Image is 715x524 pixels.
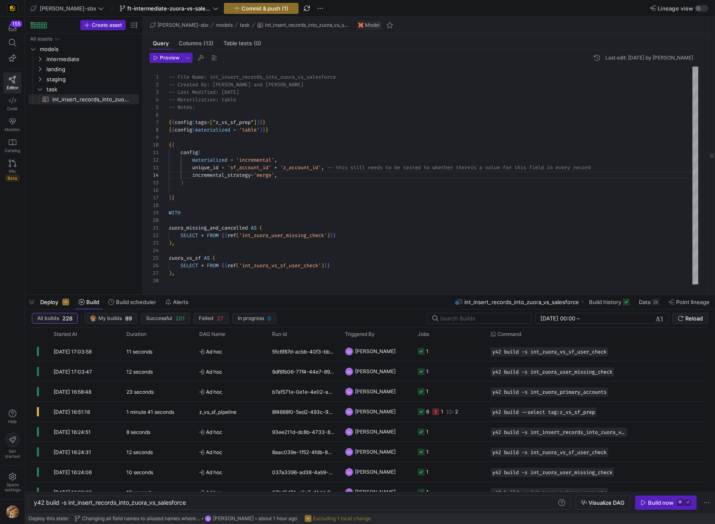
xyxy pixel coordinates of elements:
span: FROM [207,232,219,239]
span: unique_id [192,164,219,171]
span: Monitor [5,127,20,132]
button: ft-intermediate-zuora-vs-salesforce-08052025 [118,3,221,14]
span: materialized [192,157,227,163]
div: Press SPACE to select this row. [32,422,705,442]
div: 2 [455,402,458,421]
span: ref [227,262,236,269]
div: 22 [149,232,159,239]
span: task [46,85,138,94]
span: = [230,157,233,163]
span: 201 [175,315,185,322]
span: Build history [589,299,621,305]
span: } [330,232,333,239]
span: Build scheduler [116,299,156,305]
div: Press SPACE to select this row. [32,482,705,502]
span: y42 build --select tag:z_vs_sf_prep [492,409,595,415]
span: y42 build -s int_zuora_user_missing_check [492,470,612,475]
span: Help [7,419,18,424]
span: ( [260,225,262,231]
div: Press SPACE to select this row. [28,64,139,74]
span: Duration [126,331,147,337]
span: Catalog [5,148,20,153]
span: } [169,194,172,201]
div: Press SPACE to select this row. [32,341,705,361]
img: undefined [358,23,363,28]
span: (13) [203,41,213,46]
span: = [221,164,224,171]
div: 6 [426,402,429,421]
button: [PERSON_NAME]-sbx [148,20,211,30]
span: DAG Name [199,331,225,337]
span: WITH [169,209,180,216]
div: 1 [149,73,159,81]
div: 13 [149,164,159,171]
button: Data2K [635,295,663,309]
span: esforce [315,74,336,80]
span: = [251,172,254,178]
button: https://storage.googleapis.com/y42-prod-data-exchange/images/1Nvl5cecG3s9yuu18pSpZlzl4PBNfpIlp06V... [3,503,21,521]
span: ref [227,232,236,239]
div: Press SPACE to select this row. [32,361,705,382]
span: 'int_zuora_user_missing_check' [239,232,327,239]
div: 17 [149,194,159,201]
span: [DATE] 16:58:48 [54,389,91,395]
span: [PERSON_NAME] [355,341,396,361]
div: 07bd5d74-c0c7-41dd-9134-7a78010ba3bf [267,482,340,502]
span: , [172,240,175,246]
span: 'int_zuora_vs_sf_user_check' [239,262,321,269]
button: Help [3,406,21,428]
span: { [169,119,172,126]
div: 19 [149,209,159,217]
span: 27 [217,315,224,322]
div: 1 [426,341,429,361]
div: 24 [149,247,159,254]
span: Run Id [272,331,287,337]
span: intermediate [46,54,138,64]
span: "z_vs_sf_prep" [213,119,254,126]
span: Changing all field names to aliased names where neccesary in L2 and task [82,516,200,521]
div: 28 [149,277,159,284]
input: Search Builds [440,315,525,322]
div: 25 [149,254,159,262]
span: config [175,119,192,126]
button: Commit & push (1) [224,3,298,14]
span: Build [86,299,99,305]
span: config [180,149,198,156]
div: Press SPACE to select this row. [28,54,139,64]
a: Code [3,93,21,114]
div: 12 [149,156,159,164]
span: Point lineage [676,299,710,305]
div: 1 [441,402,443,421]
div: 18 [149,201,159,209]
button: Getstarted [3,429,21,462]
a: Editor [3,72,21,93]
span: Beta [5,175,19,181]
div: 27 [149,269,159,277]
div: GJ [345,468,353,476]
div: 14 [149,171,159,179]
span: z_vs_sf_pipeline [199,402,237,422]
div: GJ [345,387,353,396]
div: 1 [426,462,429,482]
span: [DATE] 16:24:31 [54,449,91,455]
button: Failed27 [193,313,229,324]
button: Build scheduler [105,295,160,309]
div: 16 [149,186,159,194]
div: 11 [149,149,159,156]
span: ) [257,119,260,126]
span: tags [195,119,207,126]
span: ( [236,232,239,239]
span: [PERSON_NAME] [213,516,254,521]
div: b7af571e-0e1e-4e02-a30e-20668be302c7 [267,382,340,401]
span: ( [192,119,195,126]
span: Ad hoc [199,342,262,361]
div: 4 [149,96,159,103]
div: 15 [149,179,159,186]
div: Press SPACE to select this row. [32,442,705,462]
a: Monitor [3,114,21,135]
span: [PERSON_NAME] [355,422,396,441]
span: ) [321,262,324,269]
button: Point lineage [665,295,713,309]
span: Get started [5,449,20,459]
span: [PERSON_NAME] [355,382,396,401]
